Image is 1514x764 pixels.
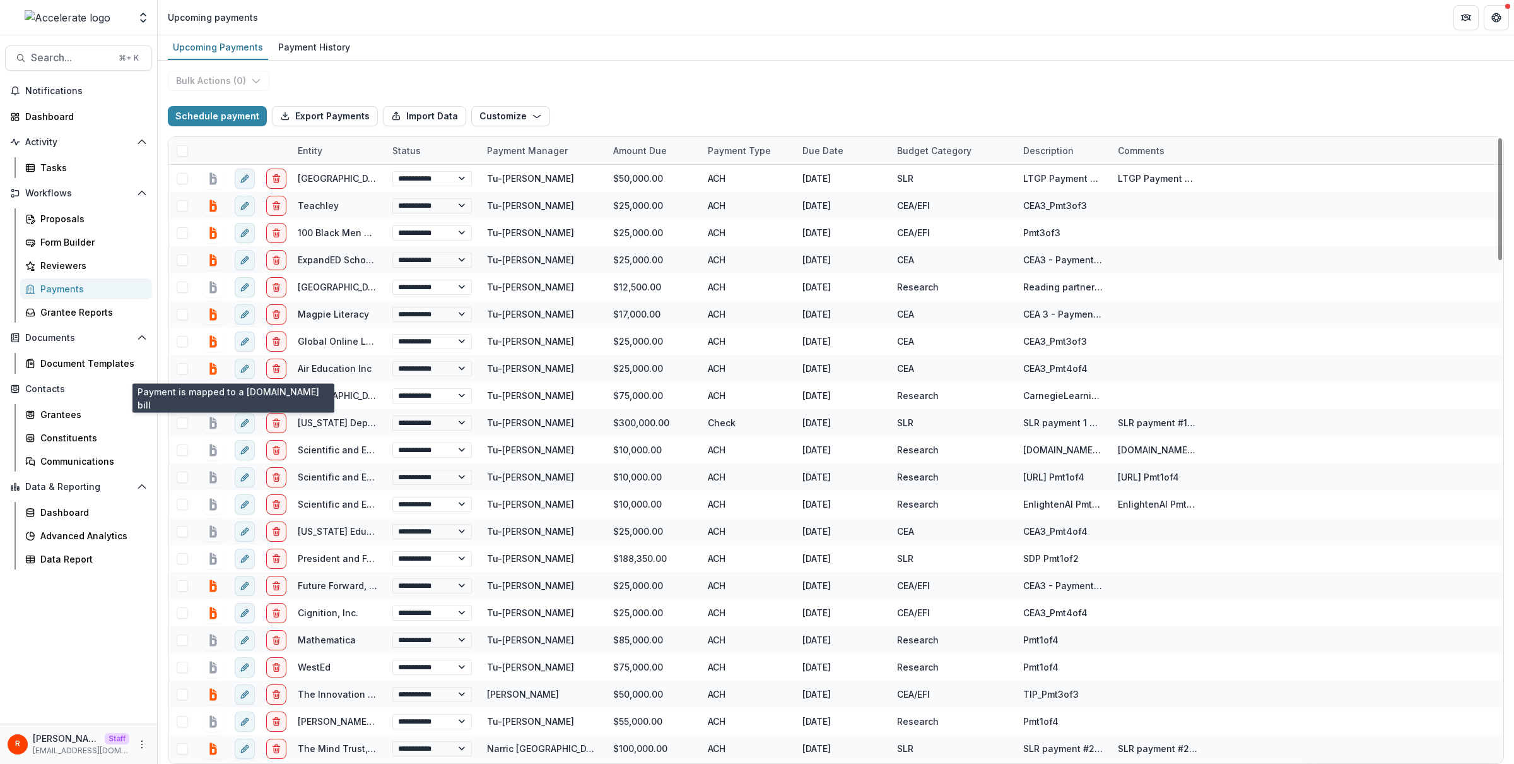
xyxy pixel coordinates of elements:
[385,137,479,164] div: Status
[5,477,152,497] button: Open Data & Reporting
[290,137,385,164] div: Entity
[25,137,132,148] span: Activity
[795,382,889,409] div: [DATE]
[298,553,481,564] a: President and Fellows of Harvard College
[795,708,889,735] div: [DATE]
[487,335,574,348] div: Tu-[PERSON_NAME]
[606,518,700,545] div: $25,000.00
[1110,137,1205,164] div: Comments
[235,359,255,379] button: edit
[168,106,267,126] button: Schedule payment
[272,106,378,126] button: Export Payments
[25,86,147,97] span: Notifications
[266,169,286,189] button: delete
[203,522,223,542] button: bill.com-connect
[40,282,142,295] div: Payments
[1110,144,1172,157] div: Comments
[163,8,263,27] nav: breadcrumb
[795,144,851,157] div: Due Date
[235,169,255,189] button: edit
[700,165,795,192] div: ACH
[606,273,700,301] div: $12,500.00
[266,576,286,596] button: delete
[606,301,700,328] div: $17,000.00
[5,183,152,203] button: Open Workflows
[795,246,889,273] div: [DATE]
[298,227,461,238] a: 100 Black Men of Metro Baton Rouge
[235,223,255,243] button: edit
[487,443,574,457] div: Tu-[PERSON_NAME]
[897,443,939,457] div: Research
[487,362,574,375] div: Tu-[PERSON_NAME]
[203,630,223,650] button: bill.com-connect
[266,359,286,379] button: delete
[1023,525,1088,538] div: CEA3_Pmt4of4
[203,603,223,623] button: bill.com-connect
[897,335,914,348] div: CEA
[266,223,286,243] button: delete
[40,455,142,468] div: Communications
[298,716,531,727] a: [PERSON_NAME][GEOGRAPHIC_DATA][PERSON_NAME]
[266,630,286,650] button: delete
[606,144,674,157] div: Amount Due
[235,739,255,759] button: edit
[897,307,914,321] div: CEA
[795,301,889,328] div: [DATE]
[606,599,700,626] div: $25,000.00
[273,35,355,60] a: Payment History
[385,144,428,157] div: Status
[298,363,372,374] a: Air Education Inc
[298,254,379,265] a: ExpandED Schools
[795,735,889,762] div: [DATE]
[487,606,574,619] div: Tu-[PERSON_NAME]
[1118,416,1197,429] div: SLR payment #1 of 6
[1023,579,1103,592] div: CEA3 - Payment 3 of 3
[1484,5,1509,30] button: Get Help
[700,137,795,164] div: Payment Type
[795,654,889,681] div: [DATE]
[795,165,889,192] div: [DATE]
[606,436,700,463] div: $10,000.00
[700,355,795,382] div: ACH
[889,144,979,157] div: Budget Category
[795,436,889,463] div: [DATE]
[1023,498,1103,511] div: EnlightenAI Pmt1of4
[298,445,573,455] a: Scientific and Engineering Technical Assistance for Education
[1023,172,1103,185] div: LTGP Payment 2 of 4
[40,306,142,319] div: Grantee Reports
[487,525,574,538] div: Tu-[PERSON_NAME]
[203,684,223,705] button: bill.com-connect
[235,467,255,487] button: edit
[700,192,795,219] div: ACH
[25,482,132,492] span: Data & Reporting
[203,250,223,270] button: bill.com-connect
[134,737,150,752] button: More
[203,657,223,677] button: bill.com-connect
[700,626,795,654] div: ACH
[235,522,255,542] button: edit
[795,137,889,164] div: Due Date
[298,580,385,591] a: Future Forward, Inc.
[1023,443,1103,457] div: [DOMAIN_NAME] 1of4
[25,333,132,343] span: Documents
[897,389,939,402] div: Research
[897,172,913,185] div: SLR
[235,712,255,732] button: edit
[203,549,223,569] button: bill.com-connect
[1016,137,1110,164] div: Description
[700,328,795,355] div: ACH
[1023,280,1103,294] div: Reading partners final report
[20,278,152,299] a: Payments
[1023,362,1088,375] div: CEA3_Pmt4of4
[266,386,286,406] button: delete
[25,384,132,395] span: Contacts
[700,572,795,599] div: ACH
[20,302,152,323] a: Grantee Reports
[273,38,355,56] div: Payment History
[290,144,330,157] div: Entity
[298,417,461,428] a: [US_STATE] Department of Education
